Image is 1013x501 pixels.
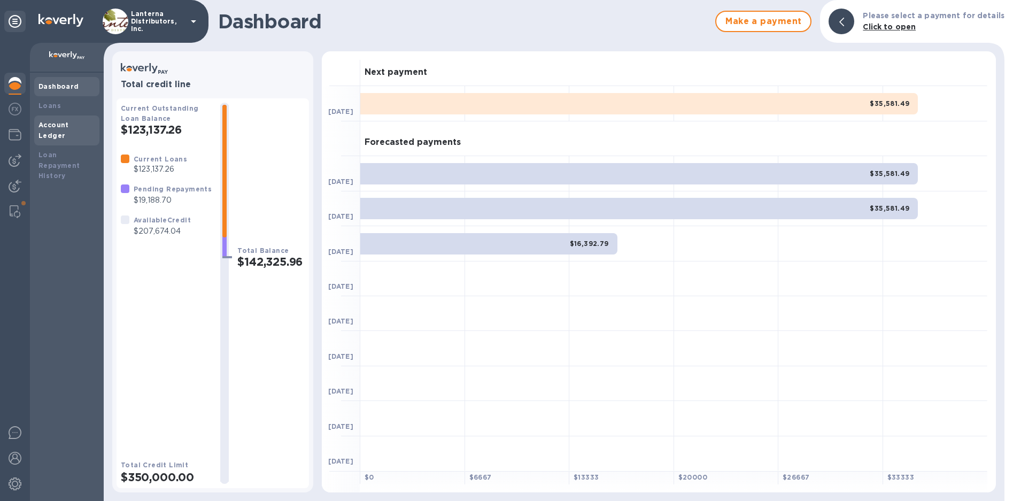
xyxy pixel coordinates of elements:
[863,22,916,31] b: Click to open
[365,67,427,78] h3: Next payment
[725,15,802,28] span: Make a payment
[328,282,353,290] b: [DATE]
[328,178,353,186] b: [DATE]
[870,169,909,178] b: $35,581.49
[678,473,707,481] b: $ 20000
[328,107,353,115] b: [DATE]
[237,255,305,268] h2: $142,325.96
[870,204,909,212] b: $35,581.49
[9,128,21,141] img: Wallets
[328,212,353,220] b: [DATE]
[328,248,353,256] b: [DATE]
[134,155,187,163] b: Current Loans
[134,164,187,175] p: $123,137.26
[783,473,809,481] b: $ 26667
[38,102,61,110] b: Loans
[328,387,353,395] b: [DATE]
[328,457,353,465] b: [DATE]
[134,195,212,206] p: $19,188.70
[365,137,461,148] h3: Forecasted payments
[574,473,599,481] b: $ 13333
[887,473,914,481] b: $ 33333
[570,240,609,248] b: $16,392.79
[870,99,909,107] b: $35,581.49
[134,216,191,224] b: Available Credit
[121,123,212,136] h2: $123,137.26
[328,317,353,325] b: [DATE]
[328,352,353,360] b: [DATE]
[863,11,1004,20] b: Please select a payment for details
[121,471,212,484] h2: $350,000.00
[237,246,289,255] b: Total Balance
[469,473,492,481] b: $ 6667
[134,226,191,237] p: $207,674.04
[38,121,69,140] b: Account Ledger
[715,11,811,32] button: Make a payment
[134,185,212,193] b: Pending Repayments
[38,151,80,180] b: Loan Repayment History
[131,10,184,33] p: Lanterna Distributors, Inc.
[365,473,374,481] b: $ 0
[4,11,26,32] div: Unpin categories
[38,14,83,27] img: Logo
[328,422,353,430] b: [DATE]
[121,461,188,469] b: Total Credit Limit
[218,10,710,33] h1: Dashboard
[38,82,79,90] b: Dashboard
[9,103,21,115] img: Foreign exchange
[121,80,305,90] h3: Total credit line
[121,104,199,122] b: Current Outstanding Loan Balance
